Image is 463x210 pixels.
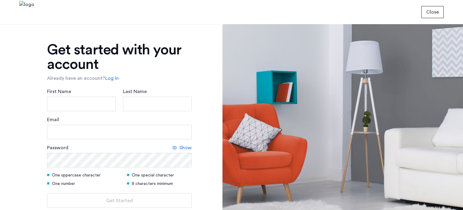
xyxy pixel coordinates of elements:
[47,43,192,72] h1: Get started with your account
[426,8,439,16] span: Close
[123,88,147,95] label: Last Name
[105,75,119,82] a: Log in
[421,6,444,18] button: button
[47,116,59,123] label: Email
[106,197,133,204] span: Get Started
[47,76,105,81] span: Already have an account?
[19,1,34,24] img: logo
[127,181,192,187] div: 8 characters minimum
[47,144,68,151] label: Password
[47,193,192,208] button: button
[47,88,71,95] label: First Name
[47,172,119,178] div: One uppercase character
[47,181,119,187] div: One number
[179,144,192,151] span: Show
[127,172,192,178] div: One special character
